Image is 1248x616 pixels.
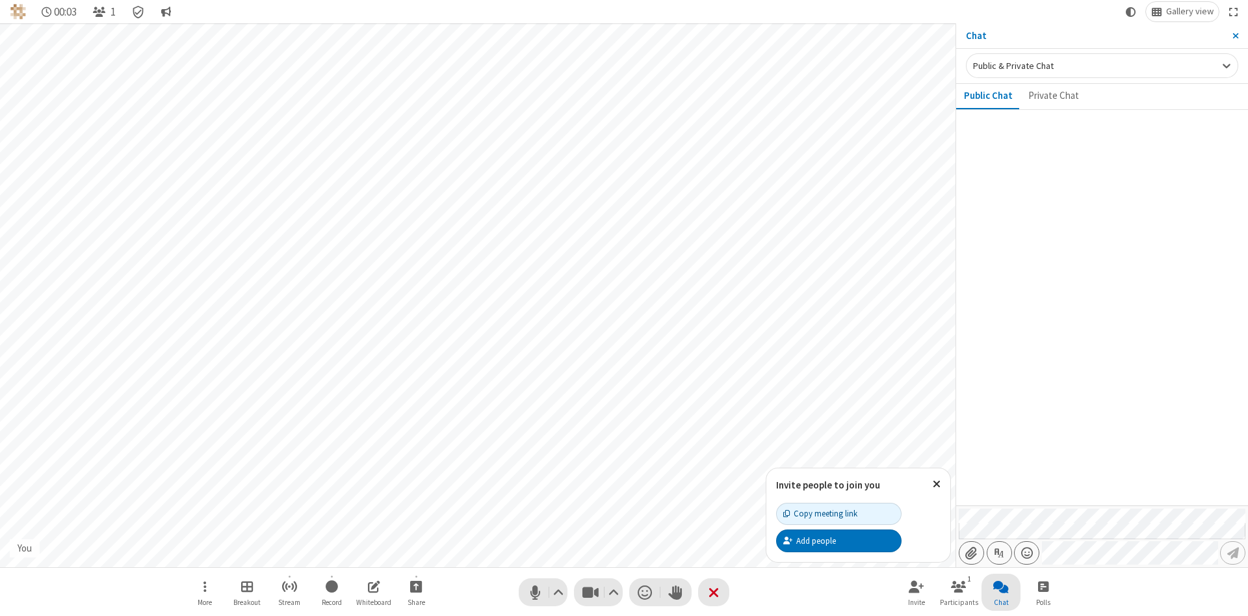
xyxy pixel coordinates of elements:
[776,479,880,491] label: Invite people to join you
[155,2,176,21] button: Conversation
[1014,541,1039,565] button: Open menu
[940,598,978,606] span: Participants
[1223,23,1248,48] button: Close sidebar
[783,507,857,520] div: Copy meeting link
[312,574,351,611] button: Start recording
[776,503,902,525] button: Copy meeting link
[987,541,1012,565] button: Show formatting
[36,2,83,21] div: Timer
[322,598,342,606] span: Record
[908,598,925,606] span: Invite
[10,4,26,20] img: QA Selenium DO NOT DELETE OR CHANGE
[574,578,623,606] button: Stop video (Alt+V)
[278,598,300,606] span: Stream
[1166,7,1214,17] span: Gallery view
[956,84,1020,109] button: Public Chat
[550,578,567,606] button: Audio settings
[698,578,729,606] button: End or leave meeting
[605,578,623,606] button: Video setting
[54,6,77,18] span: 00:03
[964,573,975,585] div: 1
[994,598,1009,606] span: Chat
[776,529,902,552] button: Add people
[939,574,978,611] button: Open participant list
[923,468,950,500] button: Close popover
[233,598,261,606] span: Breakout
[897,574,936,611] button: Invite participants (Alt+I)
[1121,2,1141,21] button: Using system theme
[87,2,121,21] button: Open participant list
[126,2,151,21] div: Meeting details Encryption enabled
[981,574,1020,611] button: Close chat
[1036,598,1050,606] span: Polls
[185,574,224,611] button: Open menu
[1146,2,1219,21] button: Change layout
[396,574,435,611] button: Start sharing
[270,574,309,611] button: Start streaming
[519,578,567,606] button: Mute (Alt+A)
[408,598,425,606] span: Share
[966,29,1223,44] p: Chat
[110,6,116,18] span: 1
[1220,541,1245,565] button: Send message
[13,541,37,556] div: You
[198,598,212,606] span: More
[629,578,660,606] button: Send a reaction
[356,598,391,606] span: Whiteboard
[973,60,1054,72] span: Public & Private Chat
[1024,574,1063,611] button: Open poll
[1224,2,1243,21] button: Fullscreen
[1020,84,1087,109] button: Private Chat
[354,574,393,611] button: Open shared whiteboard
[227,574,266,611] button: Manage Breakout Rooms
[660,578,692,606] button: Raise hand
